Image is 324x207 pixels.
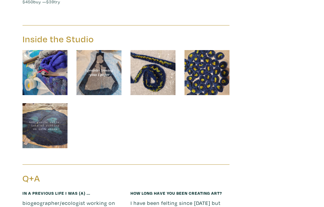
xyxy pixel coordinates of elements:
h3: Q+A [22,173,121,184]
img: phpThumb.php [130,50,175,95]
img: phpThumb.php [22,50,67,95]
img: phpThumb.php [76,50,121,95]
small: How long have you been creating art? [130,190,222,196]
img: phpThumb.php [22,103,67,148]
h3: Inside the Studio [22,34,121,45]
img: phpThumb.php [184,50,229,95]
small: In a previous life I was (a) ... [22,190,90,196]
